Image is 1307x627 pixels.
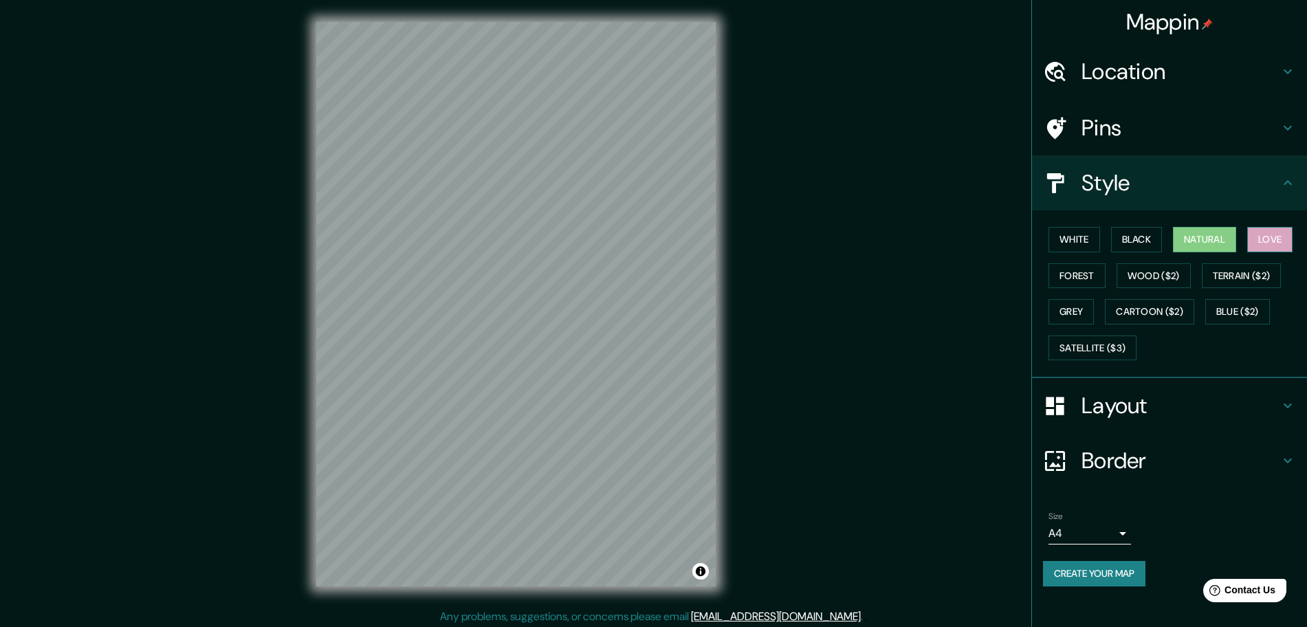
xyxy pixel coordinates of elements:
div: . [863,608,865,625]
button: Wood ($2) [1117,263,1191,289]
button: Terrain ($2) [1202,263,1282,289]
h4: Style [1081,169,1279,197]
h4: Pins [1081,114,1279,142]
iframe: Help widget launcher [1185,573,1292,612]
button: White [1048,227,1100,252]
button: Grey [1048,299,1094,324]
a: [EMAIL_ADDRESS][DOMAIN_NAME] [691,609,861,624]
h4: Border [1081,447,1279,474]
label: Size [1048,511,1063,522]
button: Cartoon ($2) [1105,299,1194,324]
div: . [865,608,868,625]
button: Black [1111,227,1163,252]
div: A4 [1048,522,1131,544]
button: Toggle attribution [692,563,709,580]
h4: Location [1081,58,1279,85]
div: Location [1032,44,1307,99]
h4: Mappin [1126,8,1213,36]
img: pin-icon.png [1202,19,1213,30]
button: Natural [1173,227,1236,252]
button: Blue ($2) [1205,299,1270,324]
div: Style [1032,155,1307,210]
h4: Layout [1081,392,1279,419]
canvas: Map [316,22,716,586]
div: Border [1032,433,1307,488]
button: Forest [1048,263,1106,289]
button: Satellite ($3) [1048,335,1136,361]
button: Love [1247,227,1293,252]
div: Layout [1032,378,1307,433]
button: Create your map [1043,561,1145,586]
p: Any problems, suggestions, or concerns please email . [440,608,863,625]
div: Pins [1032,100,1307,155]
